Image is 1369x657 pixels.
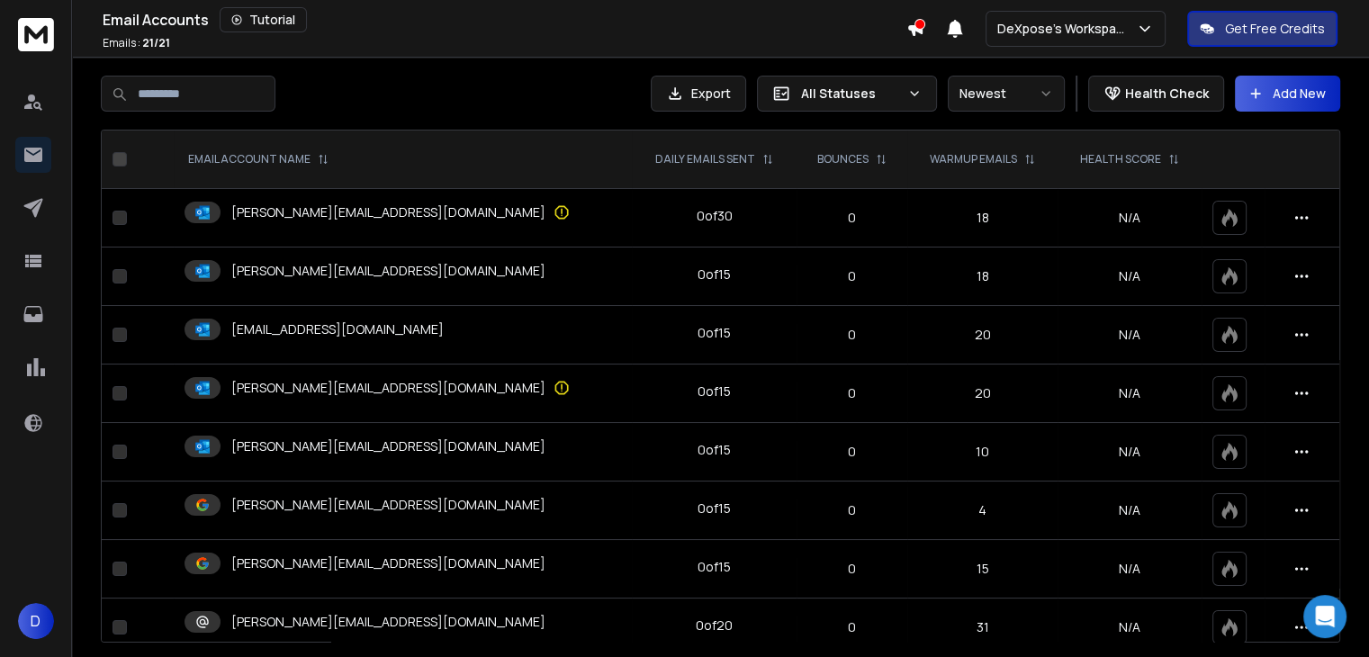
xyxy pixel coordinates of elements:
p: [PERSON_NAME][EMAIL_ADDRESS][DOMAIN_NAME] [231,554,545,572]
td: 18 [907,247,1058,306]
p: N/A [1068,560,1191,578]
p: [PERSON_NAME][EMAIL_ADDRESS][DOMAIN_NAME] [231,437,545,455]
p: 0 [807,267,896,285]
p: [PERSON_NAME][EMAIL_ADDRESS][DOMAIN_NAME] [231,262,545,280]
p: N/A [1068,384,1191,402]
p: DeXpose's Workspace [997,20,1136,38]
p: [EMAIL_ADDRESS][DOMAIN_NAME] [231,320,444,338]
button: Add New [1235,76,1340,112]
td: 20 [907,364,1058,423]
p: 0 [807,501,896,519]
button: Newest [948,76,1065,112]
p: 0 [807,209,896,227]
button: D [18,603,54,639]
p: 0 [807,560,896,578]
p: N/A [1068,209,1191,227]
div: 0 of 15 [698,324,731,342]
td: 20 [907,306,1058,364]
div: 0 of 20 [696,616,733,634]
td: 18 [907,189,1058,247]
p: BOUNCES [817,152,869,166]
button: Tutorial [220,7,307,32]
div: 0 of 15 [698,558,731,576]
p: N/A [1068,501,1191,519]
p: N/A [1068,326,1191,344]
p: [PERSON_NAME][EMAIL_ADDRESS][DOMAIN_NAME] [231,379,545,397]
td: 10 [907,423,1058,481]
td: 4 [907,481,1058,540]
p: HEALTH SCORE [1080,152,1161,166]
p: Get Free Credits [1225,20,1325,38]
button: Health Check [1088,76,1224,112]
p: [PERSON_NAME][EMAIL_ADDRESS][DOMAIN_NAME] [231,496,545,514]
div: 0 of 15 [698,499,731,517]
div: Open Intercom Messenger [1303,595,1346,638]
p: N/A [1068,443,1191,461]
div: Email Accounts [103,7,906,32]
div: 0 of 15 [698,441,731,459]
p: WARMUP EMAILS [930,152,1017,166]
p: All Statuses [801,85,900,103]
p: 0 [807,618,896,636]
p: Emails : [103,36,170,50]
span: 21 / 21 [142,35,170,50]
p: [PERSON_NAME][EMAIL_ADDRESS][DOMAIN_NAME] [231,203,545,221]
div: EMAIL ACCOUNT NAME [188,152,329,166]
p: N/A [1068,267,1191,285]
div: 0 of 30 [697,207,733,225]
div: 0 of 15 [698,265,731,283]
p: 0 [807,384,896,402]
div: 0 of 15 [698,382,731,400]
p: N/A [1068,618,1191,636]
p: DAILY EMAILS SENT [655,152,755,166]
td: 31 [907,598,1058,657]
p: [PERSON_NAME][EMAIL_ADDRESS][DOMAIN_NAME] [231,613,545,631]
button: Export [651,76,746,112]
button: Get Free Credits [1187,11,1337,47]
p: 0 [807,326,896,344]
p: 0 [807,443,896,461]
p: Health Check [1125,85,1209,103]
td: 15 [907,540,1058,598]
